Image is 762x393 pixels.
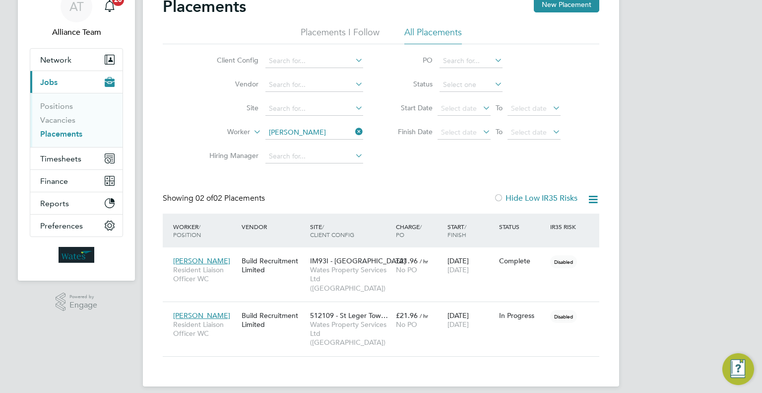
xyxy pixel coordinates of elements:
label: Hide Low IR35 Risks [494,193,577,203]
div: Site [308,218,393,243]
div: [DATE] [445,306,497,334]
li: Placements I Follow [301,26,380,44]
span: 512109 - St Leger Tow… [310,311,388,320]
span: / PO [396,223,422,238]
span: [PERSON_NAME] [173,311,230,320]
span: [DATE] [447,320,469,329]
span: 02 Placements [195,193,265,203]
div: Charge [393,218,445,243]
label: Status [388,79,433,88]
span: Wates Property Services Ltd ([GEOGRAPHIC_DATA]) [310,265,391,293]
input: Select one [440,78,503,92]
span: Disabled [550,310,577,323]
span: Reports [40,199,69,208]
li: All Placements [404,26,462,44]
div: Build Recruitment Limited [239,251,308,279]
button: Finance [30,170,123,192]
a: Vacancies [40,115,75,125]
div: Jobs [30,93,123,147]
div: [DATE] [445,251,497,279]
div: Complete [499,256,546,265]
span: Select date [511,104,547,113]
div: Status [497,218,548,236]
span: IM93I - [GEOGRAPHIC_DATA] [310,256,406,265]
button: Reports [30,192,123,214]
span: Disabled [550,255,577,268]
label: Site [201,103,258,112]
a: Go to home page [30,247,123,263]
span: / Finish [447,223,466,238]
label: Finish Date [388,127,433,136]
span: Timesheets [40,154,81,163]
span: Select date [441,128,477,137]
span: Finance [40,176,68,186]
span: Powered by [69,293,97,301]
span: Resident Liaison Officer WC [173,265,237,283]
span: [DATE] [447,265,469,274]
button: Preferences [30,215,123,236]
span: / hr [420,312,428,319]
button: Engage Resource Center [722,353,754,385]
img: wates-logo-retina.png [59,247,94,263]
div: In Progress [499,311,546,320]
span: Jobs [40,78,58,87]
span: Select date [441,104,477,113]
a: [PERSON_NAME]Resident Liaison Officer WCBuild Recruitment Limited512109 - St Leger Tow…Wates Prop... [171,306,599,314]
span: 02 of [195,193,213,203]
div: Worker [171,218,239,243]
a: Powered byEngage [56,293,98,312]
input: Search for... [265,126,363,140]
div: Vendor [239,218,308,236]
input: Search for... [265,150,363,163]
span: / Client Config [310,223,354,238]
span: / Position [173,223,201,238]
span: To [493,101,506,114]
button: Network [30,49,123,71]
div: Start [445,218,497,243]
label: Vendor [201,79,258,88]
span: £21.96 [396,256,418,265]
input: Search for... [265,54,363,68]
a: Positions [40,101,73,111]
button: Timesheets [30,148,123,169]
a: [PERSON_NAME]Resident Liaison Officer WCBuild Recruitment LimitedIM93I - [GEOGRAPHIC_DATA]Wates P... [171,251,599,259]
span: Preferences [40,221,83,231]
label: Client Config [201,56,258,65]
span: Wates Property Services Ltd ([GEOGRAPHIC_DATA]) [310,320,391,347]
span: No PO [396,320,417,329]
input: Search for... [440,54,503,68]
div: Showing [163,193,267,204]
label: Hiring Manager [201,151,258,160]
a: Placements [40,129,82,139]
span: To [493,125,506,138]
label: PO [388,56,433,65]
button: Jobs [30,71,123,93]
span: Resident Liaison Officer WC [173,320,237,338]
span: Select date [511,128,547,137]
div: Build Recruitment Limited [239,306,308,334]
span: No PO [396,265,417,274]
div: IR35 Risk [548,218,582,236]
span: Alliance Team [30,26,123,38]
label: Worker [193,127,250,137]
span: [PERSON_NAME] [173,256,230,265]
span: / hr [420,257,428,265]
span: Engage [69,301,97,310]
input: Search for... [265,102,363,116]
span: £21.96 [396,311,418,320]
span: Network [40,55,71,65]
input: Search for... [265,78,363,92]
label: Start Date [388,103,433,112]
